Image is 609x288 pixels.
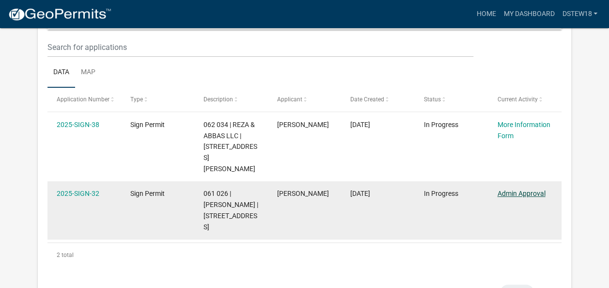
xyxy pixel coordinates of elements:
[350,96,384,103] span: Date Created
[341,88,415,111] datatable-header-cell: Date Created
[277,121,329,128] span: David Stewart
[47,88,121,111] datatable-header-cell: Application Number
[121,88,194,111] datatable-header-cell: Type
[47,243,562,267] div: 2 total
[415,88,488,111] datatable-header-cell: Status
[57,96,109,103] span: Application Number
[130,121,165,128] span: Sign Permit
[130,190,165,197] span: Sign Permit
[203,190,258,230] span: 061 026 | WATSON STEPHEN | 100 FRIENDSHIP RD
[424,96,441,103] span: Status
[497,121,550,140] a: More Information Form
[558,5,601,23] a: Dstew18
[424,121,458,128] span: In Progress
[350,121,370,128] span: 09/25/2025
[203,96,233,103] span: Description
[194,88,268,111] datatable-header-cell: Description
[277,96,302,103] span: Applicant
[497,96,537,103] span: Current Activity
[488,88,562,111] datatable-header-cell: Current Activity
[57,121,99,128] a: 2025-SIGN-38
[75,57,101,88] a: Map
[47,37,473,57] input: Search for applications
[424,190,458,197] span: In Progress
[130,96,143,103] span: Type
[277,190,329,197] span: David Stewart
[472,5,500,23] a: Home
[57,190,99,197] a: 2025-SIGN-32
[500,5,558,23] a: My Dashboard
[497,190,545,197] a: Admin Approval
[47,57,75,88] a: Data
[203,121,257,173] span: 062 034 | REZA & ABBAS LLC | 116 GRAY RD
[268,88,342,111] datatable-header-cell: Applicant
[350,190,370,197] span: 09/11/2025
